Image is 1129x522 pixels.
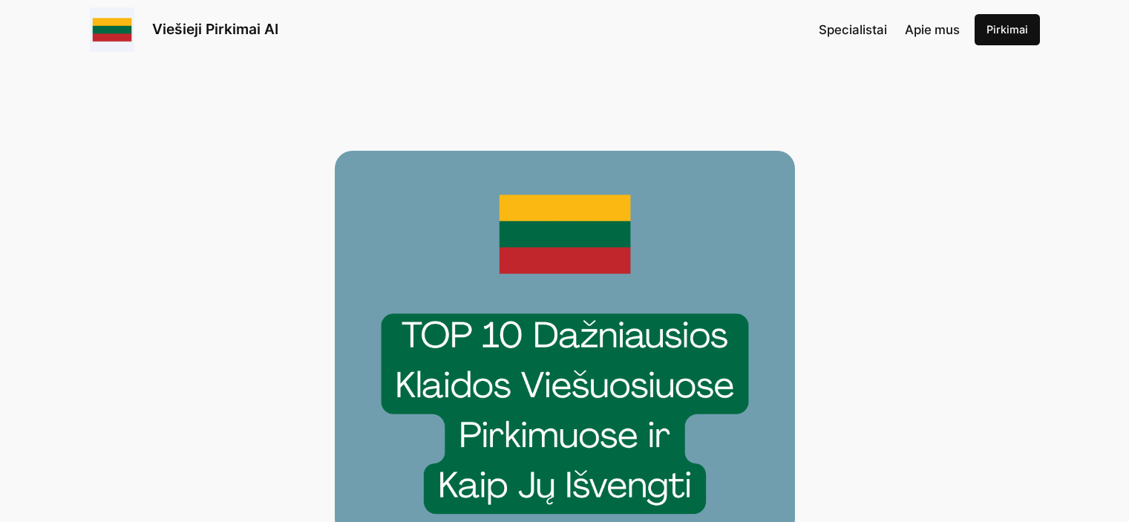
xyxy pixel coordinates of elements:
[152,20,278,38] a: Viešieji Pirkimai AI
[975,14,1040,45] a: Pirkimai
[905,20,960,39] a: Apie mus
[819,20,960,39] nav: Navigation
[905,22,960,37] span: Apie mus
[90,7,134,52] img: Viešieji pirkimai logo
[819,20,887,39] a: Specialistai
[819,22,887,37] span: Specialistai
